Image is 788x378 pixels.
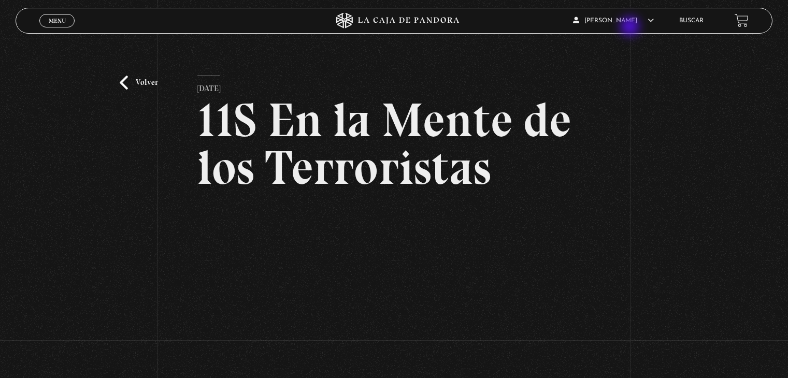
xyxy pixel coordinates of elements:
a: Buscar [679,18,704,24]
h2: 11S En la Mente de los Terroristas [197,96,591,192]
span: Menu [49,18,66,24]
a: Volver [120,76,158,90]
span: [PERSON_NAME] [573,18,654,24]
span: Cerrar [45,26,69,33]
a: View your shopping cart [735,13,749,27]
p: [DATE] [197,76,220,96]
